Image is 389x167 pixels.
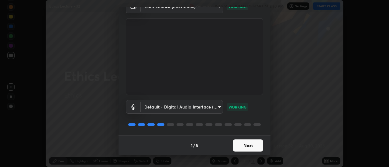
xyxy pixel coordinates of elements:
[196,142,198,149] h4: 5
[233,139,263,152] button: Next
[141,100,223,114] div: Cam Link 4K (0fd9:0066)
[193,142,195,149] h4: /
[191,142,193,149] h4: 1
[229,104,246,110] p: WORKING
